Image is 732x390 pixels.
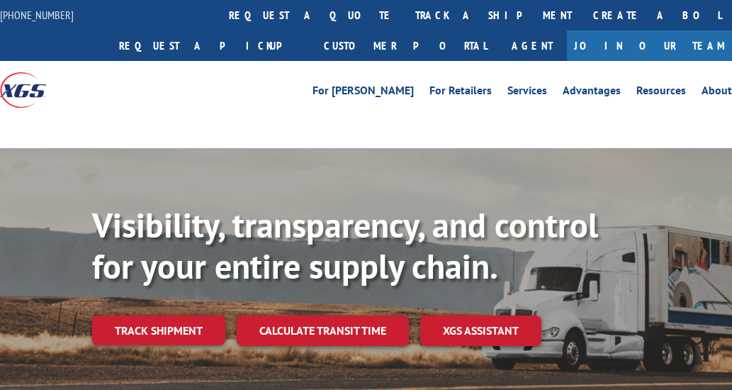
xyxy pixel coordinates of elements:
[237,316,409,346] a: Calculate transit time
[92,316,225,345] a: Track shipment
[429,85,492,101] a: For Retailers
[497,30,567,61] a: Agent
[420,316,541,346] a: XGS ASSISTANT
[313,30,497,61] a: Customer Portal
[507,85,547,101] a: Services
[563,85,621,101] a: Advantages
[92,203,598,288] b: Visibility, transparency, and control for your entire supply chain.
[702,85,732,101] a: About
[636,85,686,101] a: Resources
[108,30,313,61] a: Request a pickup
[567,30,732,61] a: Join Our Team
[312,85,414,101] a: For [PERSON_NAME]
